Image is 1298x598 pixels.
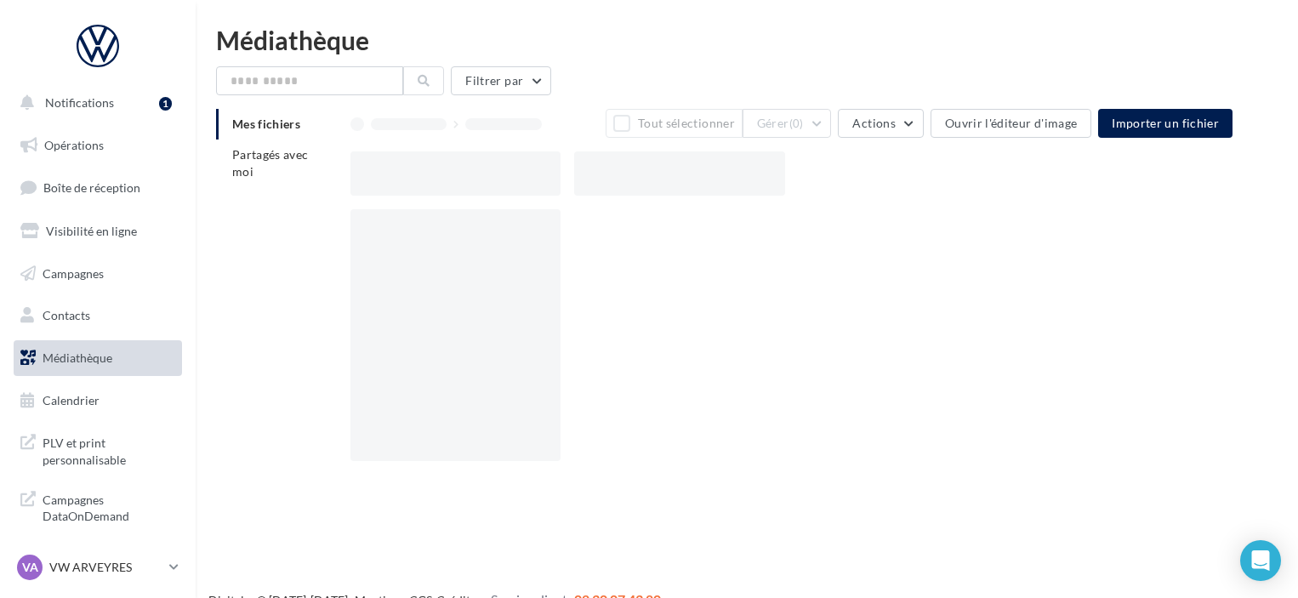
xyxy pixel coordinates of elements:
span: Importer un fichier [1112,116,1219,130]
a: Campagnes [10,256,185,292]
span: Calendrier [43,393,100,407]
a: Campagnes DataOnDemand [10,481,185,532]
span: Notifications [45,95,114,110]
span: Contacts [43,308,90,322]
span: (0) [789,117,804,130]
span: Campagnes DataOnDemand [43,488,175,525]
button: Filtrer par [451,66,551,95]
span: Mes fichiers [232,117,300,131]
button: Tout sélectionner [606,109,742,138]
button: Ouvrir l'éditeur d'image [931,109,1091,138]
button: Gérer(0) [743,109,832,138]
span: Actions [852,116,895,130]
div: Open Intercom Messenger [1240,540,1281,581]
span: Visibilité en ligne [46,224,137,238]
span: Médiathèque [43,350,112,365]
span: VA [22,559,38,576]
a: Opérations [10,128,185,163]
span: Boîte de réception [43,180,140,195]
p: VW ARVEYRES [49,559,162,576]
span: Partagés avec moi [232,147,309,179]
a: Boîte de réception [10,169,185,206]
div: 1 [159,97,172,111]
span: Opérations [44,138,104,152]
a: PLV et print personnalisable [10,424,185,475]
button: Notifications 1 [10,85,179,121]
div: Médiathèque [216,27,1278,53]
a: VA VW ARVEYRES [14,551,182,584]
span: PLV et print personnalisable [43,431,175,468]
a: Médiathèque [10,340,185,376]
button: Importer un fichier [1098,109,1233,138]
a: Contacts [10,298,185,333]
button: Actions [838,109,923,138]
span: Campagnes [43,265,104,280]
a: Visibilité en ligne [10,214,185,249]
a: Calendrier [10,383,185,419]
